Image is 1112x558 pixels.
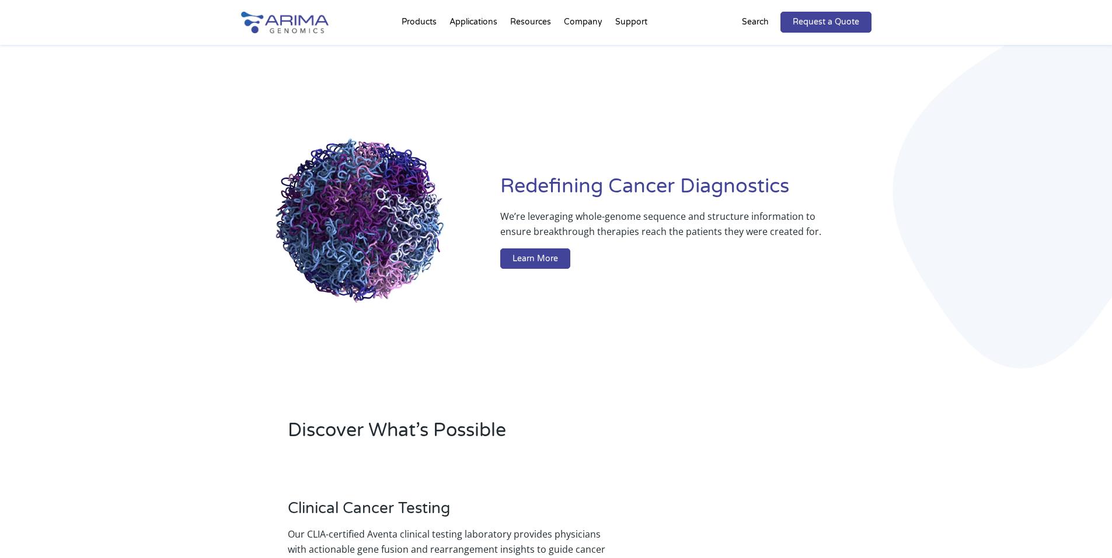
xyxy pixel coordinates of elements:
h3: Clinical Cancer Testing [288,499,605,527]
iframe: Chat Widget [1054,502,1112,558]
p: Search [742,15,769,30]
img: Arima-Genomics-logo [241,12,329,33]
a: Request a Quote [780,12,872,33]
h2: Discover What’s Possible [288,417,705,452]
a: Learn More [500,248,570,269]
h1: Redefining Cancer Diagnostics [500,173,871,209]
p: We’re leveraging whole-genome sequence and structure information to ensure breakthrough therapies... [500,209,824,248]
